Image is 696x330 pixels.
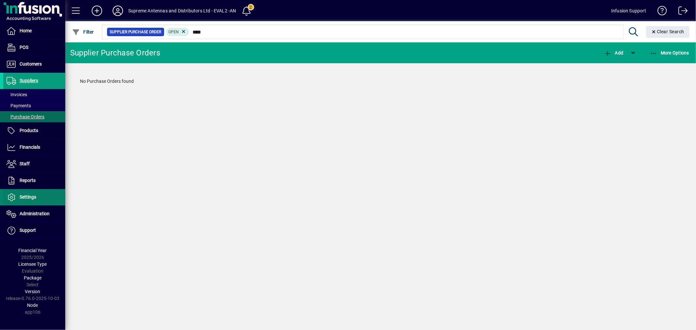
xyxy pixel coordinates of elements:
a: Staff [3,156,65,172]
span: Package [24,275,41,280]
span: Clear Search [651,29,685,34]
span: Purchase Orders [7,114,44,119]
span: Customers [20,61,42,67]
span: Node [27,303,38,308]
button: Profile [107,5,128,17]
a: Financials [3,139,65,156]
button: Filter [70,26,96,38]
span: Financials [20,144,40,150]
span: Open [169,30,179,34]
div: Supplier Purchase Orders [70,48,160,58]
div: Supreme Antennas and Distributors Ltd - EVAL2 -AN [128,6,236,16]
a: Invoices [3,89,65,100]
span: Supplier Purchase Order [110,29,162,35]
span: Administration [20,211,50,216]
span: Support [20,228,36,233]
a: Home [3,23,65,39]
span: Financial Year [19,248,47,253]
a: Knowledge Base [653,1,667,22]
a: Support [3,222,65,239]
span: Invoices [7,92,27,97]
button: Clear [646,26,690,38]
span: Add [604,50,623,55]
span: Home [20,28,32,33]
span: Settings [20,194,36,200]
mat-chip: Completion Status: Open [166,28,189,36]
button: Add [86,5,107,17]
button: More Options [648,47,691,59]
a: Reports [3,172,65,189]
span: Suppliers [20,78,38,83]
span: Payments [7,103,31,108]
span: Reports [20,178,36,183]
a: Products [3,123,65,139]
a: Customers [3,56,65,72]
span: More Options [650,50,689,55]
div: Infusion Support [611,6,646,16]
span: Filter [72,29,94,35]
button: Add [602,47,625,59]
a: Purchase Orders [3,111,65,122]
span: Version [25,289,40,294]
span: Licensee Type [19,262,47,267]
span: Staff [20,161,30,166]
div: No Purchase Orders found [73,71,688,91]
span: POS [20,45,28,50]
a: POS [3,39,65,56]
a: Logout [673,1,688,22]
a: Payments [3,100,65,111]
span: Products [20,128,38,133]
a: Settings [3,189,65,205]
a: Administration [3,206,65,222]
